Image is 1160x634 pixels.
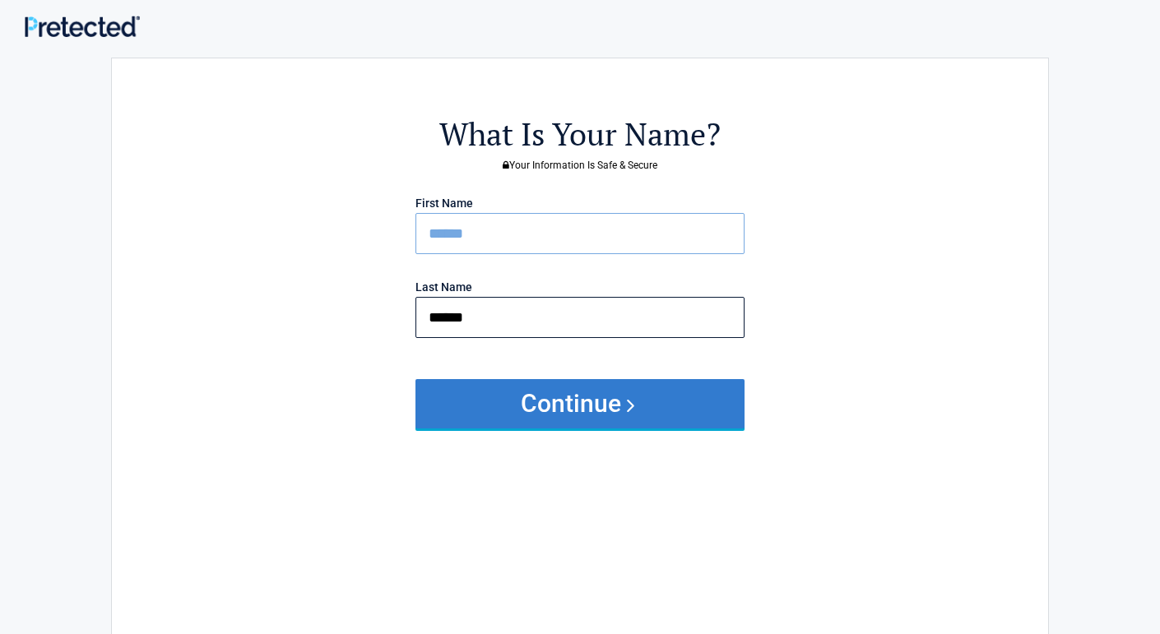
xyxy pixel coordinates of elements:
[25,16,140,36] img: Main Logo
[202,113,958,155] h2: What Is Your Name?
[415,379,745,428] button: Continue
[202,160,958,170] h3: Your Information Is Safe & Secure
[415,197,473,209] label: First Name
[415,281,472,293] label: Last Name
